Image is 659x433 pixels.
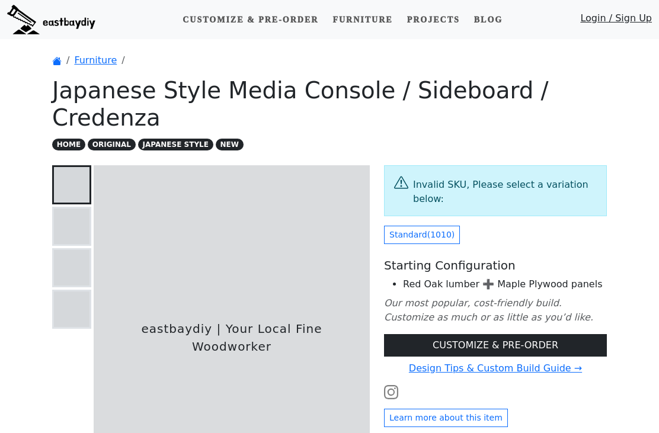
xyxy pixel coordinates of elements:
[580,11,652,31] a: Login / Sign Up
[403,277,607,291] li: Red Oak lumber ➕ Maple Plywood panels
[7,5,95,34] img: eastbaydiy
[409,363,582,374] a: Design Tips & Custom Build Guide →
[138,139,213,150] span: JAPANESE STYLE
[384,409,508,427] button: Learn more about this item
[384,226,460,244] a: Standard(1010)
[74,54,117,66] a: Furniture
[52,53,607,68] nav: breadcrumb
[384,334,607,357] a: CUSTOMIZE & PRE-ORDER
[402,9,465,31] a: Projects
[384,386,398,397] a: Watch the build video or pictures on Instagram
[384,297,593,323] i: Our most popular, cost-friendly build. Customize as much or as little as you’d like.
[52,139,85,150] span: HOME
[178,9,323,31] a: Customize & Pre-order
[328,9,397,31] a: Furniture
[469,9,507,31] a: Blog
[216,139,244,150] span: NEW
[88,139,136,150] span: ORIGINAL
[413,178,597,206] div: Invalid SKU, Please select a variation below:
[384,258,607,272] h5: Starting Configuration
[94,320,370,355] span: eastbaydiy | Your Local Fine Woodworker
[52,77,607,132] h1: Japanese Style Media Console / Sideboard / Credenza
